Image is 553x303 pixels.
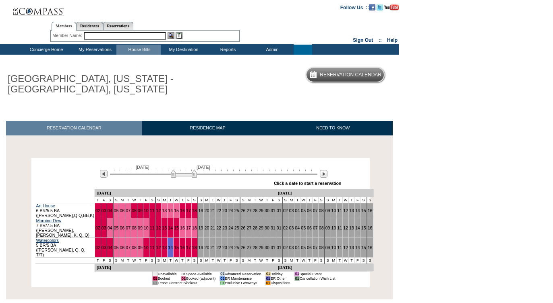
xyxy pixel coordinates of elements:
[142,121,273,135] a: RESIDENCE MAP
[199,208,203,213] a: 19
[283,208,288,213] a: 02
[138,208,143,213] a: 09
[205,45,249,55] td: Reports
[198,197,204,203] td: S
[150,225,155,230] a: 11
[199,245,203,250] a: 19
[360,257,367,263] td: S
[246,257,252,263] td: M
[276,263,373,271] td: [DATE]
[222,197,228,203] td: T
[157,280,215,285] td: Lease Contract Blackout
[216,208,221,213] a: 22
[100,170,108,178] img: Previous
[271,208,275,213] a: 31
[36,238,59,243] a: Watercolors
[176,32,182,39] img: Reservations
[283,245,288,250] a: 02
[108,208,112,213] a: 04
[252,197,258,203] td: T
[253,225,257,230] a: 28
[307,257,313,263] td: T
[204,225,209,230] a: 20
[331,225,336,230] a: 10
[216,197,222,203] td: W
[331,257,337,263] td: M
[162,257,168,263] td: M
[368,245,373,250] a: 16
[192,245,197,250] a: 18
[277,225,282,230] a: 01
[156,208,161,213] a: 12
[95,263,276,271] td: [DATE]
[126,225,130,230] a: 07
[246,245,251,250] a: 27
[277,208,282,213] a: 01
[289,208,294,213] a: 03
[168,197,174,203] td: T
[228,225,233,230] a: 24
[340,4,369,10] td: Follow Us ::
[225,276,261,280] td: ER Maintenance
[108,245,112,250] a: 04
[300,257,307,263] td: W
[126,208,130,213] a: 07
[228,197,234,203] td: F
[155,197,162,203] td: S
[355,208,360,213] a: 14
[349,225,354,230] a: 13
[101,245,106,250] a: 03
[295,225,300,230] a: 04
[185,257,191,263] td: F
[149,257,155,263] td: S
[113,257,119,263] td: S
[180,257,186,263] td: T
[116,45,161,55] td: House Bills
[222,245,227,250] a: 23
[301,208,306,213] a: 05
[204,257,210,263] td: M
[264,257,270,263] td: T
[204,208,209,213] a: 20
[361,208,366,213] a: 15
[271,225,275,230] a: 31
[349,197,355,203] td: T
[186,245,191,250] a: 17
[282,257,288,263] td: S
[294,272,299,276] td: 01
[95,197,101,203] td: T
[125,257,131,263] td: T
[222,208,227,213] a: 23
[168,245,173,250] a: 14
[384,4,399,9] a: Subscribe to our YouTube Channel
[119,197,125,203] td: M
[300,197,307,203] td: W
[222,225,227,230] a: 23
[174,197,180,203] td: W
[343,225,348,230] a: 12
[295,245,300,250] a: 04
[228,257,234,263] td: F
[273,121,393,135] a: NEED TO KNOW
[276,197,282,203] td: S
[180,208,185,213] a: 16
[197,165,210,170] span: [DATE]
[186,208,191,213] a: 17
[241,208,246,213] a: 26
[282,197,288,203] td: S
[138,225,143,230] a: 09
[168,225,173,230] a: 14
[161,45,205,55] td: My Destination
[320,170,327,178] img: Next
[313,225,318,230] a: 07
[367,197,373,203] td: S
[210,208,215,213] a: 21
[368,208,373,213] a: 16
[301,245,306,250] a: 05
[387,37,398,43] a: Help
[216,225,221,230] a: 22
[220,276,225,280] td: 01
[131,197,137,203] td: W
[95,189,276,197] td: [DATE]
[312,257,318,263] td: F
